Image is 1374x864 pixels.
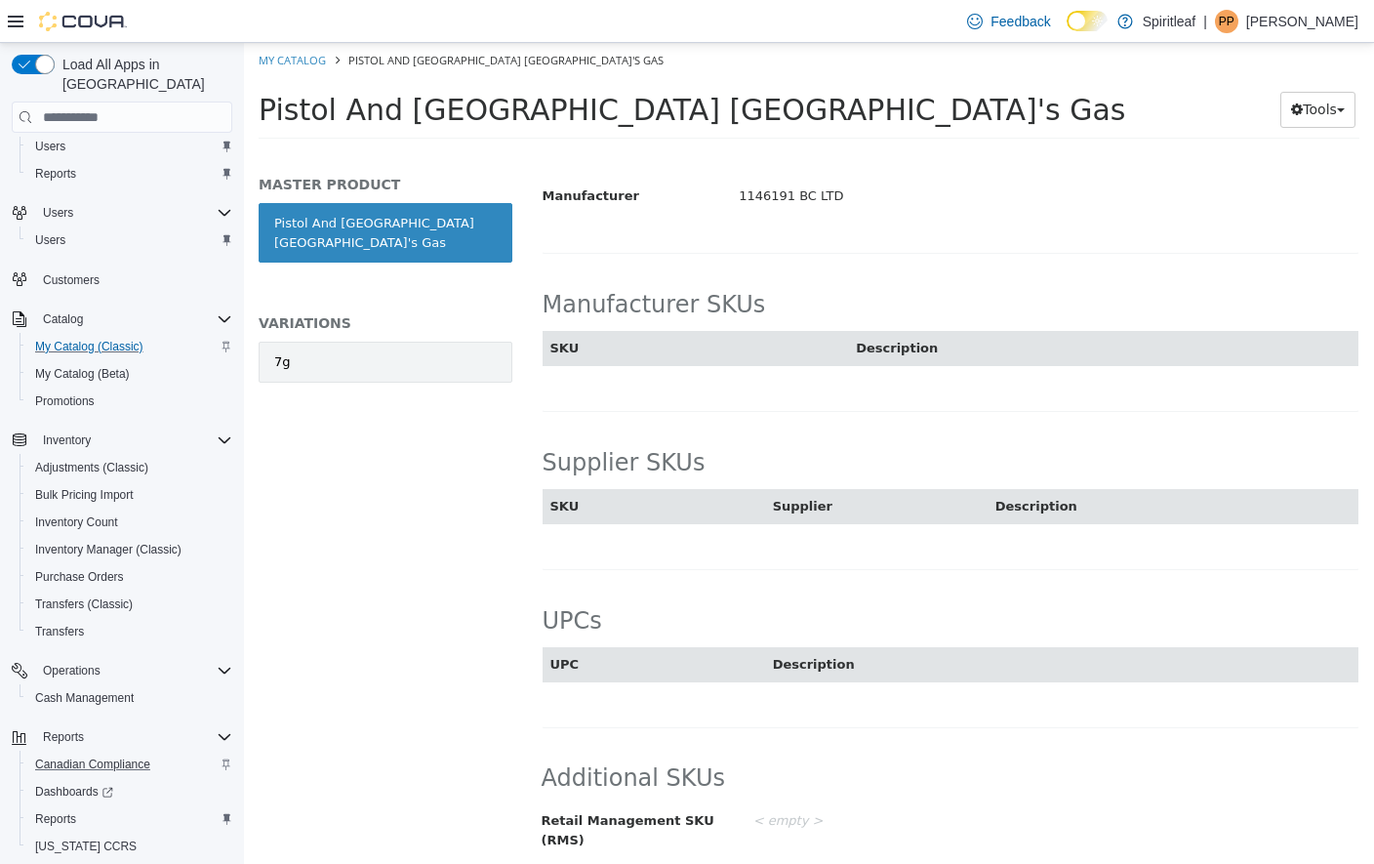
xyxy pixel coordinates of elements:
[27,565,232,589] span: Purchase Orders
[27,362,138,386] a: My Catalog (Beta)
[27,335,151,358] a: My Catalog (Classic)
[35,166,76,182] span: Reports
[20,133,240,160] button: Users
[4,657,240,684] button: Operations
[20,360,240,388] button: My Catalog (Beta)
[4,306,240,333] button: Catalog
[20,684,240,712] button: Cash Management
[990,12,1050,31] span: Feedback
[104,10,420,24] span: Pistol And [GEOGRAPHIC_DATA] [GEOGRAPHIC_DATA]'s Gas
[35,659,108,682] button: Operations
[35,690,134,706] span: Cash Management
[751,456,833,471] span: Description
[27,593,141,616] a: Transfers (Classic)
[27,511,126,534] a: Inventory Count
[15,10,82,24] a: My Catalog
[20,591,240,618] button: Transfers (Classic)
[20,388,240,415] button: Promotions
[43,729,84,745] span: Reports
[4,266,240,294] button: Customers
[35,725,92,749] button: Reports
[35,514,118,530] span: Inventory Count
[1219,10,1234,33] span: PP
[35,268,107,292] a: Customers
[1215,10,1238,33] div: Paul P
[35,569,124,585] span: Purchase Orders
[27,780,232,803] span: Dashboards
[306,298,336,312] span: SKU
[299,145,395,160] span: Manufacturer
[27,538,232,561] span: Inventory Manager (Classic)
[39,12,127,31] img: Cova
[55,55,232,94] span: Load All Apps in [GEOGRAPHIC_DATA]
[27,162,84,185] a: Reports
[612,298,694,312] span: Description
[1036,49,1111,85] button: Tools
[1067,11,1108,31] input: Dark Mode
[27,456,232,479] span: Adjustments (Classic)
[35,542,182,557] span: Inventory Manager (Classic)
[27,753,158,776] a: Canadian Compliance
[27,686,232,710] span: Cash Management
[529,614,611,629] span: Description
[35,811,76,827] span: Reports
[35,201,81,225] button: Users
[306,456,336,471] span: SKU
[27,335,232,358] span: My Catalog (Classic)
[20,563,240,591] button: Purchase Orders
[1143,10,1195,33] p: Spiritleaf
[20,833,240,860] button: [US_STATE] CCRS
[27,456,156,479] a: Adjustments (Classic)
[299,247,522,277] h2: Manufacturer SKUs
[35,725,232,749] span: Reports
[30,309,47,329] div: 7g
[43,272,100,288] span: Customers
[298,770,470,804] span: Retail Management SKU (RMS)
[35,597,133,612] span: Transfers (Classic)
[4,427,240,454] button: Inventory
[35,393,95,409] span: Promotions
[20,618,240,645] button: Transfers
[299,563,358,594] h2: UPCs
[35,659,232,682] span: Operations
[27,511,232,534] span: Inventory Count
[43,205,73,221] span: Users
[20,160,240,187] button: Reports
[27,807,232,831] span: Reports
[4,199,240,226] button: Users
[27,135,73,158] a: Users
[27,538,189,561] a: Inventory Manager (Classic)
[20,805,240,833] button: Reports
[27,753,232,776] span: Canadian Compliance
[27,835,144,858] a: [US_STATE] CCRS
[529,456,588,471] span: Supplier
[495,137,1129,171] div: 1146191 BC LTD
[306,614,336,629] span: UPC
[35,487,134,503] span: Bulk Pricing Import
[298,720,482,751] span: Additional SKUs
[35,139,65,154] span: Users
[35,429,232,452] span: Inventory
[35,839,137,854] span: [US_STATE] CCRS
[35,267,232,292] span: Customers
[1067,31,1068,32] span: Dark Mode
[35,201,232,225] span: Users
[35,429,99,452] button: Inventory
[35,308,91,331] button: Catalog
[495,761,1130,796] div: < empty >
[20,536,240,563] button: Inventory Manager (Classic)
[20,333,240,360] button: My Catalog (Classic)
[35,339,143,354] span: My Catalog (Classic)
[27,228,73,252] a: Users
[43,432,91,448] span: Inventory
[27,835,232,858] span: Washington CCRS
[27,620,92,643] a: Transfers
[20,751,240,778] button: Canadian Compliance
[27,483,141,507] a: Bulk Pricing Import
[299,405,462,435] h2: Supplier SKUs
[15,160,268,220] a: Pistol And [GEOGRAPHIC_DATA] [GEOGRAPHIC_DATA]'s Gas
[27,390,232,413] span: Promotions
[1246,10,1358,33] p: [PERSON_NAME]
[959,2,1058,41] a: Feedback
[27,483,232,507] span: Bulk Pricing Import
